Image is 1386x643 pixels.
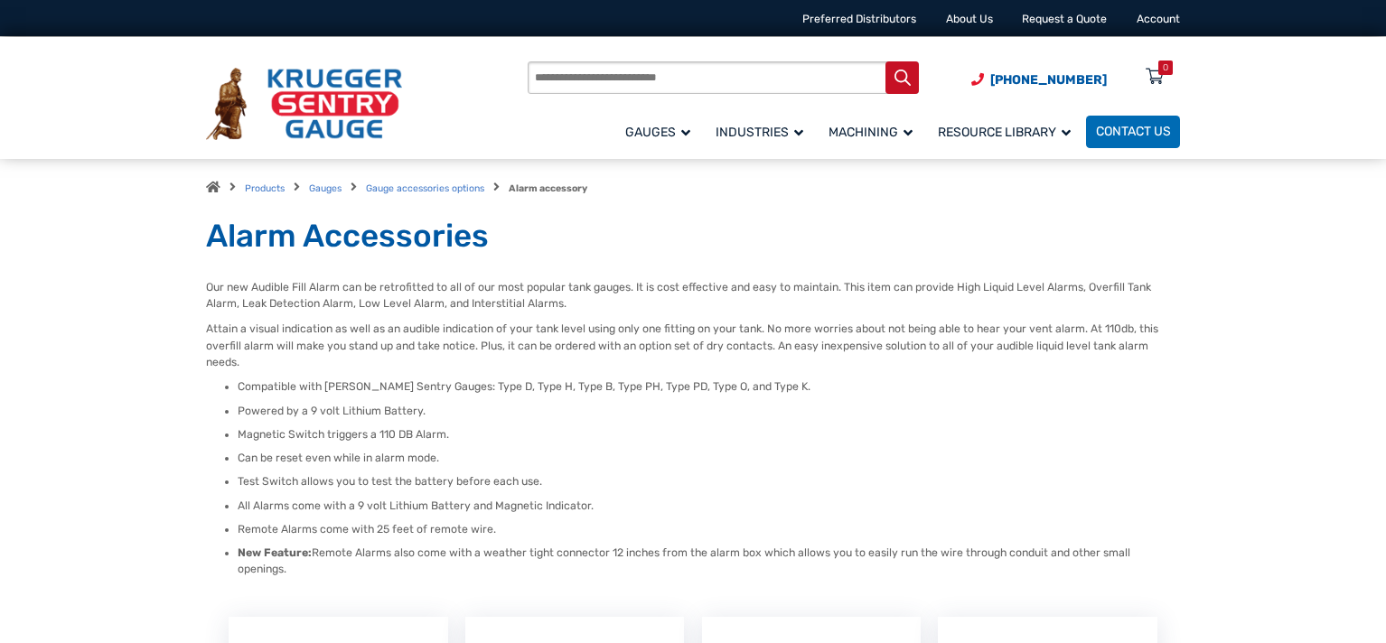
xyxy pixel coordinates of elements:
[625,125,690,140] span: Gauges
[706,113,819,150] a: Industries
[238,474,1180,490] li: Test Switch allows you to test the battery before each use.
[971,70,1107,89] a: Phone Number (920) 434-8860
[206,68,402,140] img: Krueger Sentry Gauge
[238,451,1180,467] li: Can be reset even while in alarm mode.
[238,379,1180,396] li: Compatible with [PERSON_NAME] Sentry Gauges: Type D, Type H, Type B, Type PH, Type PD, Type O, an...
[238,545,1180,577] li: Remote Alarms also come with a weather tight connector 12 inches from the alarm box which allows ...
[829,125,913,140] span: Machining
[802,13,916,25] a: Preferred Distributors
[238,522,1180,538] li: Remote Alarms come with 25 feet of remote wire.
[819,113,928,150] a: Machining
[238,404,1180,420] li: Powered by a 9 volt Lithium Battery.
[509,182,587,194] strong: Alarm accessory
[206,217,1180,256] h1: Alarm Accessories
[716,125,803,140] span: Industries
[615,113,706,150] a: Gauges
[946,13,993,25] a: About Us
[238,499,1180,515] li: All Alarms come with a 9 volt Lithium Battery and Magnetic Indicator.
[206,321,1180,370] p: Attain a visual indication as well as an audible indication of your tank level using only one fit...
[238,546,312,559] strong: New Feature:
[990,72,1107,88] span: [PHONE_NUMBER]
[1022,13,1107,25] a: Request a Quote
[238,427,1180,443] li: Magnetic Switch triggers a 110 DB Alarm.
[1163,61,1168,75] div: 0
[938,125,1071,140] span: Resource Library
[206,279,1180,312] p: Our new Audible Fill Alarm can be retrofitted to all of our most popular tank gauges. It is cost ...
[1137,13,1180,25] a: Account
[366,182,484,194] a: Gauge accessories options
[928,113,1086,150] a: Resource Library
[245,182,285,194] a: Products
[309,182,342,194] a: Gauges
[1086,116,1180,148] a: Contact Us
[1096,125,1171,140] span: Contact Us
